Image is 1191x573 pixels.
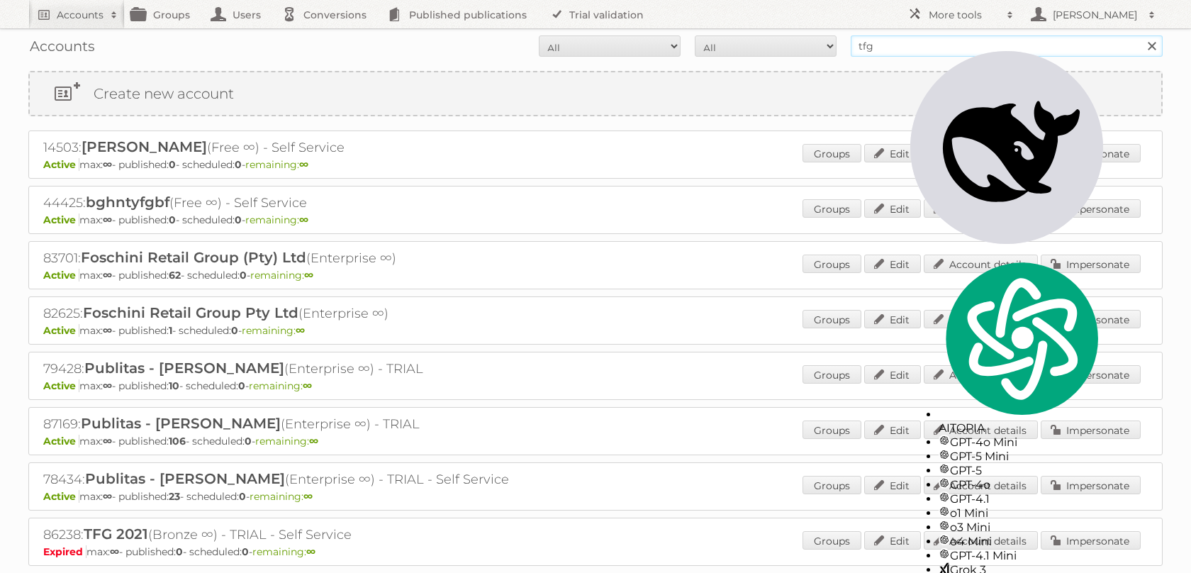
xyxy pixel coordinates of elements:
p: max: - published: - scheduled: - [43,435,1148,447]
strong: ∞ [296,324,305,337]
span: Active [43,490,79,503]
a: Edit [864,144,921,162]
strong: 62 [169,269,181,282]
strong: ∞ [103,435,112,447]
span: Active [43,379,79,392]
h2: 79428: (Enterprise ∞) - TRIAL [43,360,539,378]
div: GPT-4.1 [939,491,1103,506]
h2: 86238: (Bronze ∞) - TRIAL - Self Service [43,525,539,544]
div: GPT-4o Mini [939,435,1103,449]
span: remaining: [245,158,308,171]
strong: 106 [169,435,186,447]
strong: 0 [240,269,247,282]
span: remaining: [245,213,308,226]
strong: 0 [169,213,176,226]
a: Edit [864,310,921,328]
div: o4 Mini [939,534,1103,548]
span: remaining: [252,545,315,558]
span: bghntyfgbf [86,194,169,211]
span: Foschini Retail Group Pty Ltd [83,304,298,321]
a: Groups [803,144,861,162]
span: [PERSON_NAME] [82,138,207,155]
strong: ∞ [303,490,313,503]
strong: 1 [169,324,172,337]
strong: 0 [239,490,246,503]
div: GPT-5 Mini [939,449,1103,463]
strong: 0 [231,324,238,337]
strong: 0 [238,379,245,392]
strong: 0 [242,545,249,558]
img: gpt-black.svg [939,463,950,474]
a: Edit [864,421,921,439]
h2: More tools [929,8,1000,22]
p: max: - published: - scheduled: - [43,213,1148,226]
strong: ∞ [304,269,313,282]
strong: ∞ [103,158,112,171]
div: o1 Mini [939,506,1103,520]
h2: 82625: (Enterprise ∞) [43,304,539,323]
strong: 0 [169,158,176,171]
strong: ∞ [103,324,112,337]
h2: 78434: (Enterprise ∞) - TRIAL - Self Service [43,470,539,489]
span: Expired [43,545,86,558]
a: Groups [803,365,861,384]
a: Edit [864,476,921,494]
strong: 0 [245,435,252,447]
h2: 14503: (Free ∞) - Self Service [43,138,539,157]
div: o3 Mini [939,520,1103,534]
span: remaining: [250,269,313,282]
strong: ∞ [303,379,312,392]
p: max: - published: - scheduled: - [43,490,1148,503]
a: Groups [803,310,861,328]
img: gpt-black.svg [939,520,950,531]
p: max: - published: - scheduled: - [43,379,1148,392]
span: Active [43,158,79,171]
img: deepseek-r1.svg [910,51,1103,244]
img: gpt-black.svg [939,548,950,560]
p: max: - published: - scheduled: - [43,324,1148,337]
div: AITOPIA [939,258,1103,435]
h2: 44425: (Free ∞) - Self Service [43,194,539,212]
strong: ∞ [103,379,112,392]
strong: ∞ [103,213,112,226]
strong: 0 [176,545,183,558]
h2: 87169: (Enterprise ∞) - TRIAL [43,415,539,433]
span: Active [43,324,79,337]
div: GPT-4o [939,477,1103,491]
img: gpt-black.svg [939,506,950,517]
span: Active [43,269,79,282]
a: Groups [803,255,861,273]
a: Edit [864,199,921,218]
span: Publitas - [PERSON_NAME] [84,360,284,377]
img: gpt-black.svg [939,477,950,489]
span: Foschini Retail Group (Pty) Ltd [81,249,306,266]
a: Edit [864,255,921,273]
h2: [PERSON_NAME] [1049,8,1141,22]
a: Groups [803,476,861,494]
strong: 0 [235,158,242,171]
p: max: - published: - scheduled: - [43,269,1148,282]
span: remaining: [249,379,312,392]
span: Publitas - [PERSON_NAME] [81,415,281,432]
img: logo.svg [939,258,1103,418]
img: gpt-black.svg [939,449,950,460]
a: Groups [803,421,861,439]
span: remaining: [242,324,305,337]
div: GPT-5 [939,463,1103,477]
a: Create new account [30,72,1161,115]
span: Active [43,213,79,226]
a: Groups [803,531,861,550]
strong: ∞ [103,269,112,282]
h2: 83701: (Enterprise ∞) [43,249,539,267]
p: max: - published: - scheduled: - [43,545,1148,558]
a: Groups [803,199,861,218]
a: Edit [864,531,921,550]
strong: ∞ [309,435,318,447]
span: remaining: [250,490,313,503]
strong: 10 [169,379,179,392]
span: TFG 2021 [84,525,148,543]
span: remaining: [255,435,318,447]
p: max: - published: - scheduled: - [43,158,1148,171]
img: gpt-black.svg [939,435,950,446]
span: Publitas - [PERSON_NAME] [85,470,285,487]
